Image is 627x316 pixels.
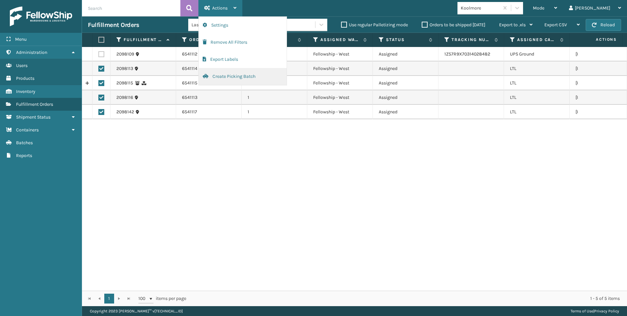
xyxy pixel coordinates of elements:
img: logo [10,7,72,26]
span: Containers [16,127,39,133]
span: Export to .xls [499,22,526,28]
td: 6541115 [176,76,242,90]
td: Fellowship - West [307,76,373,90]
td: Fellowship - West [307,90,373,105]
p: Copyright 2023 [PERSON_NAME]™ v [TECHNICAL_ID] [90,306,183,316]
td: Assigned [373,61,438,76]
button: Settings [199,17,287,34]
td: Fellowship - West [307,47,373,61]
a: 1 [104,294,114,304]
div: | [571,306,619,316]
label: Assigned Warehouse [320,37,360,43]
span: Shipment Status [16,114,51,120]
td: 6541112 [176,47,242,61]
td: 6541117 [176,105,242,119]
td: 6541113 [176,90,242,105]
span: Actions [575,34,621,45]
span: Fulfillment Orders [16,102,53,107]
span: Administration [16,50,47,55]
td: 1 [242,90,307,105]
button: Remove All Filters [199,34,287,51]
td: LTL [504,90,570,105]
td: LTL [504,105,570,119]
div: 1 - 5 of 5 items [195,295,620,302]
label: Tracking Number [452,37,491,43]
a: 2098116 [116,94,133,101]
span: Reports [16,153,32,158]
div: Koolmore [461,5,500,11]
td: Fellowship - West [307,105,373,119]
label: Fulfillment Order Id [124,37,163,43]
span: Export CSV [544,22,567,28]
a: 2098109 [116,51,134,57]
label: Order Number [189,37,229,43]
span: Products [16,76,34,81]
label: Orders to be shipped [DATE] [422,22,485,28]
td: LTL [504,61,570,76]
td: LTL [504,76,570,90]
label: Status [386,37,426,43]
td: Assigned [373,76,438,90]
button: Export Labels [199,51,287,68]
span: Inventory [16,89,35,94]
label: Assigned Carrier Service [517,37,557,43]
h3: Fulfillment Orders [88,21,139,29]
span: Actions [212,5,228,11]
td: Assigned [373,105,438,119]
a: 1Z57R9X70314028482 [444,51,490,57]
button: Create Picking Batch [199,68,287,85]
a: 2098142 [116,109,134,115]
span: Batches [16,140,33,146]
td: UPS Ground [504,47,570,61]
td: Fellowship - West [307,61,373,76]
td: Assigned [373,90,438,105]
span: 100 [138,295,148,302]
a: Privacy Policy [594,309,619,313]
a: Terms of Use [571,309,593,313]
span: Menu [15,36,27,42]
td: 1 [242,105,307,119]
a: 2098113 [116,65,133,72]
td: Assigned [373,47,438,61]
td: 6541114 [176,61,242,76]
label: Use regular Palletizing mode [341,22,408,28]
button: Reload [586,19,621,31]
div: Last 90 Days [192,21,242,28]
a: 2098115 [116,80,133,86]
span: items per page [138,294,186,304]
span: Users [16,63,28,68]
span: Mode [533,5,544,11]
